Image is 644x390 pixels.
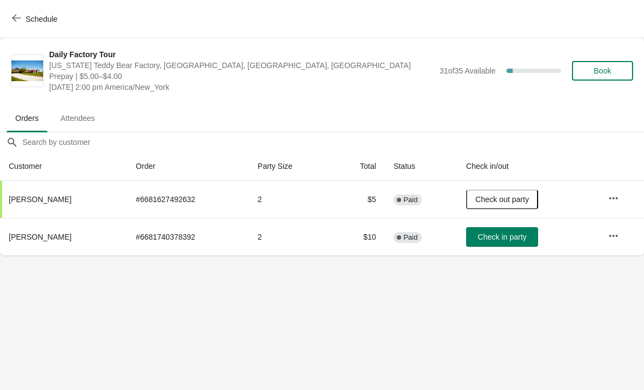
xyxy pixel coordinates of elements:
span: Paid [403,233,418,242]
img: Daily Factory Tour [11,60,43,82]
button: Check out party [466,190,538,209]
td: # 6681627492632 [127,181,249,218]
span: Check out party [475,195,529,204]
td: # 6681740378392 [127,218,249,255]
span: Paid [403,196,418,204]
button: Schedule [5,9,66,29]
span: Check in party [478,233,526,241]
th: Check in/out [457,152,599,181]
button: Check in party [466,227,538,247]
th: Total [332,152,385,181]
span: Daily Factory Tour [49,49,434,60]
td: 2 [249,218,332,255]
span: [DATE] 2:00 pm America/New_York [49,82,434,93]
th: Order [127,152,249,181]
td: $10 [332,218,385,255]
span: [PERSON_NAME] [9,233,71,241]
span: Schedule [26,15,57,23]
span: [PERSON_NAME] [9,195,71,204]
span: 31 of 35 Available [439,66,496,75]
th: Status [385,152,457,181]
td: $5 [332,181,385,218]
span: Prepay | $5.00–$4.00 [49,71,434,82]
th: Party Size [249,152,332,181]
td: 2 [249,181,332,218]
span: [US_STATE] Teddy Bear Factory, [GEOGRAPHIC_DATA], [GEOGRAPHIC_DATA], [GEOGRAPHIC_DATA] [49,60,434,71]
span: Orders [7,108,47,128]
input: Search by customer [22,132,644,152]
span: Attendees [52,108,104,128]
button: Book [572,61,633,81]
span: Book [594,66,611,75]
